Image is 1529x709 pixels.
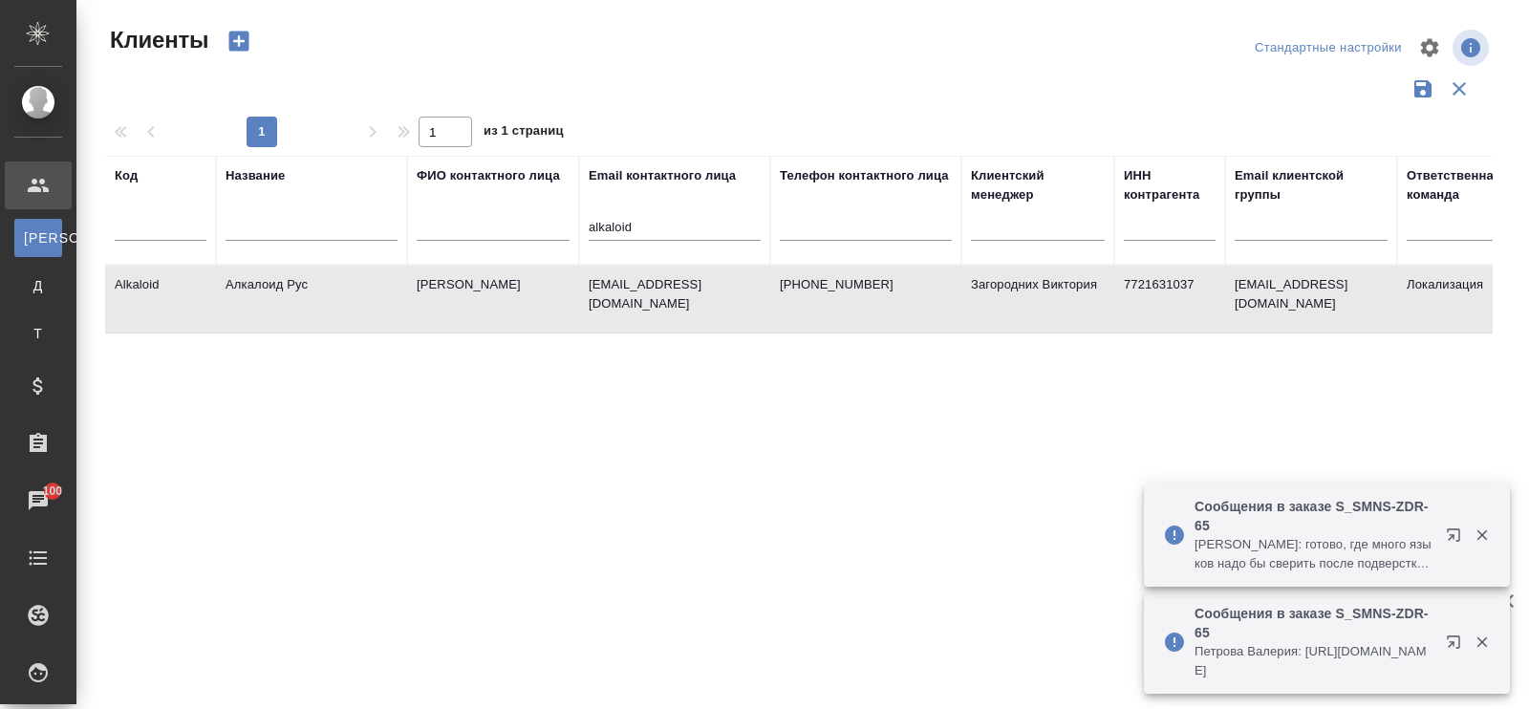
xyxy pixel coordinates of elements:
[5,477,72,525] a: 100
[589,275,761,313] p: [EMAIL_ADDRESS][DOMAIN_NAME]
[1434,516,1480,562] button: Открыть в новой вкладке
[961,266,1114,333] td: Загородних Виктория
[105,25,208,55] span: Клиенты
[105,266,216,333] td: Alkaloid
[1405,71,1441,107] button: Сохранить фильтры
[407,266,579,333] td: [PERSON_NAME]
[1250,33,1407,63] div: split button
[14,219,62,257] a: [PERSON_NAME]
[226,166,285,185] div: Название
[1462,634,1501,651] button: Закрыть
[1235,166,1388,204] div: Email клиентской группы
[780,275,952,294] p: [PHONE_NUMBER]
[589,166,736,185] div: Email контактного лица
[24,276,53,295] span: Д
[1195,642,1433,680] p: Петрова Валерия: [URL][DOMAIN_NAME]
[32,482,75,501] span: 100
[216,266,407,333] td: Алкалоид Рус
[14,267,62,305] a: Д
[417,166,560,185] div: ФИО контактного лица
[1195,604,1433,642] p: Сообщения в заказе S_SMNS-ZDR-65
[1225,266,1397,333] td: [EMAIL_ADDRESS][DOMAIN_NAME]
[1114,266,1225,333] td: 7721631037
[1441,71,1477,107] button: Сбросить фильтры
[24,228,53,247] span: [PERSON_NAME]
[1195,497,1433,535] p: Сообщения в заказе S_SMNS-ZDR-65
[1407,25,1453,71] span: Настроить таблицу
[484,119,564,147] span: из 1 страниц
[24,324,53,343] span: Т
[216,25,262,57] button: Создать
[1434,623,1480,669] button: Открыть в новой вкладке
[971,166,1105,204] div: Клиентский менеджер
[115,166,138,185] div: Код
[14,314,62,353] a: Т
[1195,535,1433,573] p: [PERSON_NAME]: готово, где много языков надо бы сверить после подверстки, тк там местами неполный...
[1453,30,1493,66] span: Посмотреть информацию
[1124,166,1216,204] div: ИНН контрагента
[780,166,949,185] div: Телефон контактного лица
[1462,526,1501,544] button: Закрыть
